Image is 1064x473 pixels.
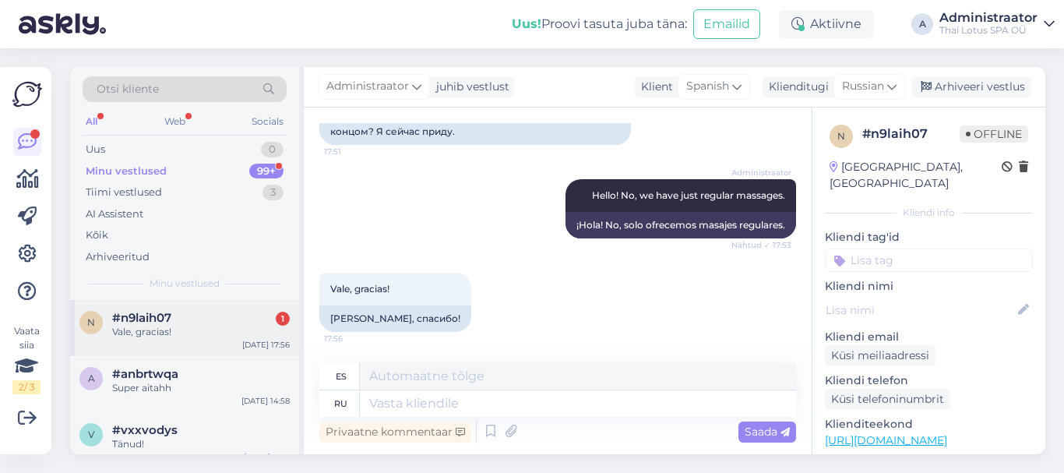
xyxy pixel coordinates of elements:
span: 17:56 [324,333,382,344]
span: Minu vestlused [150,277,220,291]
div: # n9laih07 [862,125,960,143]
div: ¡Hola! No, solo ofrecemos masajes regulares. [565,212,796,238]
span: #anbrtwqa [112,367,178,381]
a: [URL][DOMAIN_NAME] [825,433,947,447]
div: 0 [261,142,284,157]
div: [GEOGRAPHIC_DATA], [GEOGRAPHIC_DATA] [830,159,1002,192]
span: Nähtud ✓ 17:53 [731,239,791,251]
p: Kliendi nimi [825,278,1033,295]
div: 99+ [249,164,284,179]
div: Klient [635,79,673,95]
div: Privaatne kommentaar [319,422,471,443]
button: Emailid [693,9,760,39]
div: AI Assistent [86,206,143,222]
div: [DATE] 17:56 [242,339,290,351]
span: Offline [960,125,1028,143]
div: Vaata siia [12,324,41,394]
span: Administraator [731,167,791,178]
p: Kliendi telefon [825,372,1033,389]
div: Super aitahh [112,381,290,395]
div: Tiimi vestlused [86,185,162,200]
p: Kliendi tag'id [825,229,1033,245]
input: Lisa nimi [826,302,1015,319]
div: 3 [262,185,284,200]
span: #n9laih07 [112,311,171,325]
span: n [87,316,95,328]
a: AdministraatorThai Lotus SPA OÜ [939,12,1055,37]
span: a [88,372,95,384]
div: All [83,111,100,132]
span: Spanish [686,78,729,95]
span: 17:51 [324,146,382,157]
div: Küsi meiliaadressi [825,345,935,366]
div: Küsi telefoninumbrit [825,389,950,410]
span: Vale, gracias! [330,283,389,295]
div: Arhiveeritud [86,249,150,265]
input: Lisa tag [825,249,1033,272]
div: Proovi tasuta juba täna: [512,15,687,34]
div: es [336,363,347,390]
div: Web [161,111,188,132]
div: Здравствуйте, вы делаете массаж со счастливым концом? Я сейчас приду. [319,104,631,145]
div: [DATE] 12:21 [244,451,290,463]
div: [PERSON_NAME], спасибо! [319,305,471,332]
span: Administraator [326,78,409,95]
p: Vaata edasi ... [825,454,1033,468]
span: Saada [745,425,790,439]
span: Russian [842,78,884,95]
span: v [88,429,94,440]
div: Thai Lotus SPA OÜ [939,24,1038,37]
div: Socials [248,111,287,132]
p: Kliendi email [825,329,1033,345]
p: Klienditeekond [825,416,1033,432]
div: juhib vestlust [430,79,509,95]
div: Minu vestlused [86,164,167,179]
span: #vxxvodys [112,423,178,437]
img: Askly Logo [12,79,42,109]
span: Hello! No, we have just regular massages. [592,189,785,201]
div: [DATE] 14:58 [241,395,290,407]
div: Tänud! [112,437,290,451]
div: Aktiivne [779,10,874,38]
div: Klienditugi [763,79,829,95]
div: Kõik [86,228,108,243]
div: Vale, gracias! [112,325,290,339]
div: ru [334,390,347,417]
b: Uus! [512,16,541,31]
div: 1 [276,312,290,326]
div: Uus [86,142,105,157]
div: 2 / 3 [12,380,41,394]
div: Arhiveeri vestlus [911,76,1031,97]
span: Otsi kliente [97,81,159,97]
div: Administraator [939,12,1038,24]
span: n [837,130,845,142]
div: A [911,13,933,35]
div: Kliendi info [825,206,1033,220]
